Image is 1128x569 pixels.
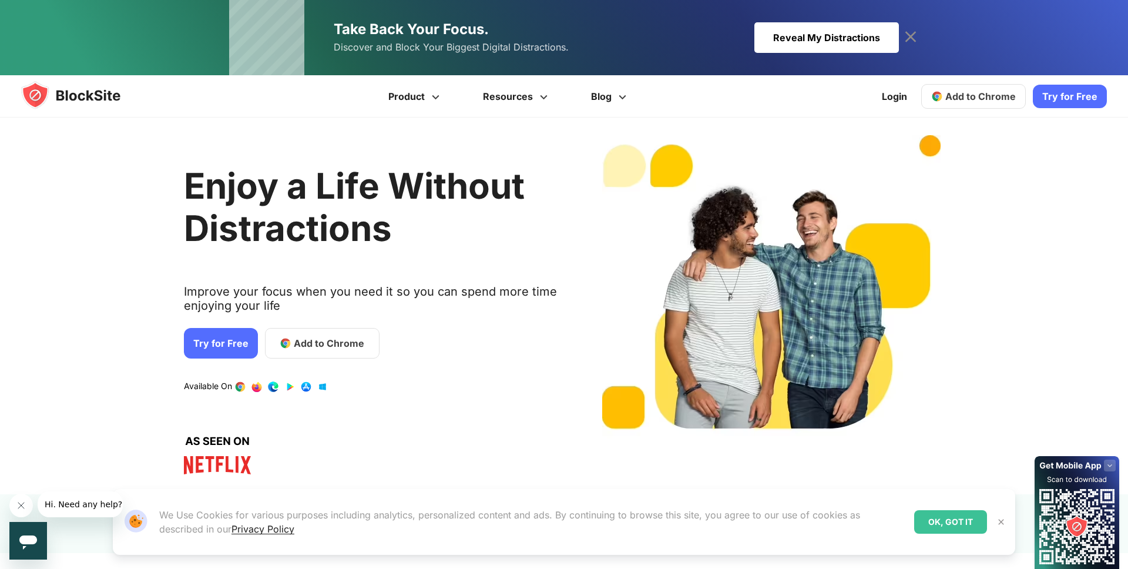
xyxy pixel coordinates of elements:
button: Close [993,514,1009,530]
iframe: Message from company [38,491,123,517]
img: chrome-icon.svg [931,91,943,102]
p: We Use Cookies for various purposes including analytics, personalized content and ads. By continu... [159,508,905,536]
iframe: Button to launch messaging window [9,522,47,560]
text: Improve your focus when you need it so you can spend more time enjoying your life [184,284,559,322]
div: OK, GOT IT [914,510,987,534]
a: Blog [571,75,650,118]
iframe: Close message [9,494,33,517]
a: Add to Chrome [921,84,1026,109]
span: Take Back Your Focus. [334,21,489,38]
span: Add to Chrome [294,336,364,350]
img: Close [996,517,1006,527]
span: Discover and Block Your Biggest Digital Distractions. [334,39,569,56]
a: Resources [463,75,571,118]
a: Try for Free [184,328,258,359]
a: Privacy Policy [231,523,294,535]
div: Reveal My Distractions [754,22,899,53]
span: Add to Chrome [945,91,1016,102]
a: Product [368,75,463,118]
img: blocksite-icon.5d769676.svg [21,81,143,109]
text: Available On [184,381,232,393]
a: Add to Chrome [265,328,380,359]
a: Login [875,82,914,111]
h2: Enjoy a Life Without Distractions [184,165,559,249]
a: Try for Free [1033,85,1107,108]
